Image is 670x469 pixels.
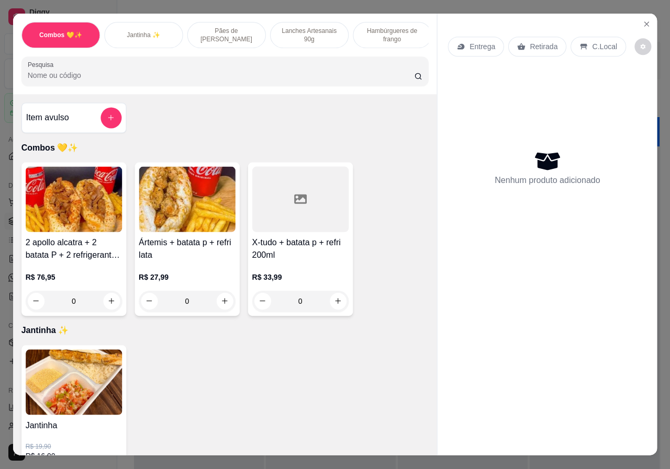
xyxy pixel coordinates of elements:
[530,41,557,52] p: Retirada
[362,27,422,43] p: Hambúrgueres de frango
[139,236,235,261] h4: Ártemis + batata p + refri lata
[27,60,57,69] label: Pesquisa
[592,41,617,52] p: C.Local
[100,107,121,128] button: add-separate-item
[278,27,339,43] p: Lanches Artesanais 90g
[21,324,428,337] p: Jantinha ✨
[252,272,348,282] p: R$ 33,99
[127,31,160,39] p: Jantinha ✨
[470,41,495,52] p: Entrega
[25,349,121,415] img: product-image
[252,236,348,261] h4: X-tudo + batata p + refri 200ml
[25,272,121,282] p: R$ 76,95
[25,419,121,432] h4: Jantinha
[25,236,121,261] h4: 2 apollo alcatra + 2 batata P + 2 refrigerantes lata
[25,442,121,451] p: R$ 19,90
[27,70,414,81] input: Pesquisa
[25,167,121,232] img: product-image
[634,38,651,55] button: decrease-product-quantity
[26,111,69,124] h4: Item avulso
[196,27,256,43] p: Pães de [PERSON_NAME]
[25,451,121,461] p: R$ 16,90
[495,174,600,187] p: Nenhum produto adicionado
[39,31,82,39] p: Combos 💛✨
[21,142,428,154] p: Combos 💛✨
[139,167,235,232] img: product-image
[639,16,655,32] button: Close
[139,272,235,282] p: R$ 27,99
